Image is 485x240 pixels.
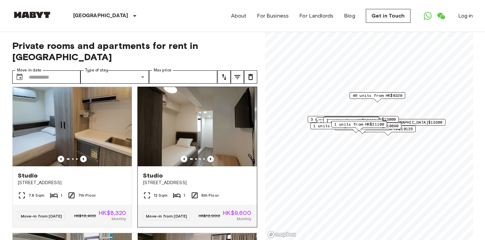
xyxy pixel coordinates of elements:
[181,156,187,162] button: Previous image
[58,156,64,162] button: Previous image
[154,67,171,73] label: Max price
[223,210,251,216] span: HK$9,600
[85,67,108,73] label: Type of stay
[334,121,384,127] span: 1 units from HK$21100
[231,70,244,84] button: tune
[237,216,251,222] span: Monthly
[154,192,168,198] span: 12 Sqm
[12,40,257,62] span: Private rooms and apartments for rent in [GEOGRAPHIC_DATA]
[308,116,399,126] div: Map marker
[244,70,257,84] button: tune
[363,126,412,132] span: 1 units from HK$10125
[231,12,247,20] a: About
[80,156,87,162] button: Previous image
[320,120,369,126] span: 1 units from HK$11200
[319,118,368,124] span: 1 units from HK$10650
[267,231,296,238] a: Mapbox logo
[74,213,96,219] span: HK$10,400
[310,123,401,133] div: Map marker
[138,87,257,166] img: Marketing picture of unit HK-01-067-046-01
[352,119,445,129] div: Map marker
[17,67,41,73] label: Move-in date
[218,70,231,84] button: tune
[311,116,396,122] span: 3 units from [GEOGRAPHIC_DATA]$13000
[360,126,415,136] div: Map marker
[73,12,128,20] p: [GEOGRAPHIC_DATA]
[366,9,411,23] a: Get in Touch
[326,117,376,123] span: 1 units from HK$22000
[349,92,405,102] div: Map marker
[21,214,62,219] span: Move-in from [DATE]
[355,119,442,125] span: 12 units from [GEOGRAPHIC_DATA]$13300
[112,216,126,222] span: Monthly
[78,192,96,198] span: 7th Floor
[207,156,214,162] button: Previous image
[183,192,185,198] span: 1
[12,12,52,18] img: Habyt
[28,192,45,198] span: 7.8 Sqm
[458,12,473,20] a: Log in
[18,180,126,186] span: [STREET_ADDRESS]
[323,116,379,127] div: Map marker
[421,9,434,22] a: Open WhatsApp
[201,192,219,198] span: 8th Floor
[143,172,163,180] span: Studio
[352,93,402,99] span: 46 units from HK$8320
[13,87,132,166] img: Marketing picture of unit HK-01-067-042-01
[299,12,333,20] a: For Landlords
[143,180,252,186] span: [STREET_ADDRESS]
[313,123,398,129] span: 1 units from [GEOGRAPHIC_DATA]$10890
[99,210,126,216] span: HK$8,320
[199,213,220,219] span: HK$12,000
[18,172,38,180] span: Studio
[344,12,355,20] a: Blog
[257,12,289,20] a: For Business
[317,120,372,130] div: Map marker
[61,192,62,198] span: 1
[146,214,187,219] span: Move-in from [DATE]
[13,70,26,84] button: Choose date
[316,117,371,128] div: Map marker
[326,117,376,123] span: 2 units from HK$10170
[327,119,383,130] div: Map marker
[330,120,380,126] span: 1 units from HK$11450
[434,9,448,22] a: Open WeChat
[137,87,257,227] a: Marketing picture of unit HK-01-067-046-01Previous imagePrevious imageStudio[STREET_ADDRESS]12 Sq...
[12,87,132,227] a: Marketing picture of unit HK-01-067-042-01Previous imagePrevious imageStudio[STREET_ADDRESS]7.8 S...
[323,117,379,127] div: Map marker
[331,121,387,131] div: Map marker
